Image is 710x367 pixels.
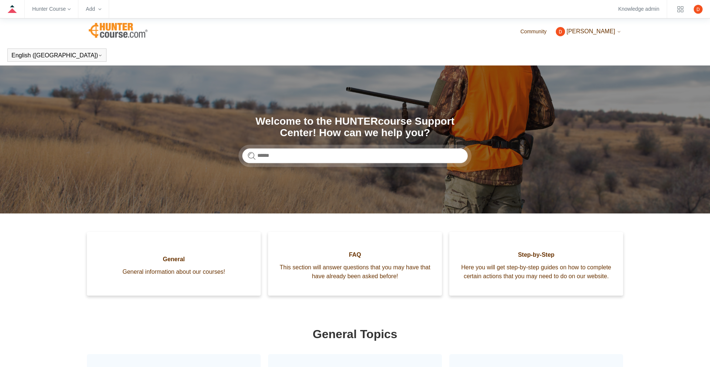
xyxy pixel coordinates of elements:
h1: Welcome to the HUNTERcourse Support Center! How can we help you? [242,116,468,139]
img: user avatar [694,5,703,14]
span: General information about our courses! [98,267,250,276]
div: Live chat [685,342,704,361]
a: Knowledge admin [618,7,659,11]
span: FAQ [279,250,431,259]
span: General [98,255,250,264]
img: Hunter Course Help Center home page [89,23,148,38]
input: Search [242,148,468,163]
a: Community [520,28,554,36]
span: Here you will get step-by-step guides on how to complete certain actions that you may need to do ... [460,263,612,281]
button: English ([GEOGRAPHIC_DATA]) [11,52,102,59]
button: [PERSON_NAME] [556,27,622,36]
span: Step-by-Step [460,250,612,259]
a: General General information about our courses! [87,232,261,296]
span: [PERSON_NAME] [567,28,615,34]
a: Step-by-Step Here you will get step-by-step guides on how to complete certain actions that you ma... [449,232,623,296]
zd-hc-trigger: Add [86,7,101,11]
span: This section will answer questions that you may have that have already been asked before! [279,263,431,281]
zd-hc-trigger: Hunter Course [32,7,71,11]
a: FAQ This section will answer questions that you may have that have already been asked before! [268,232,442,296]
h1: General Topics [89,325,621,343]
zd-hc-trigger: Click your profile icon to open the profile menu [694,5,703,14]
